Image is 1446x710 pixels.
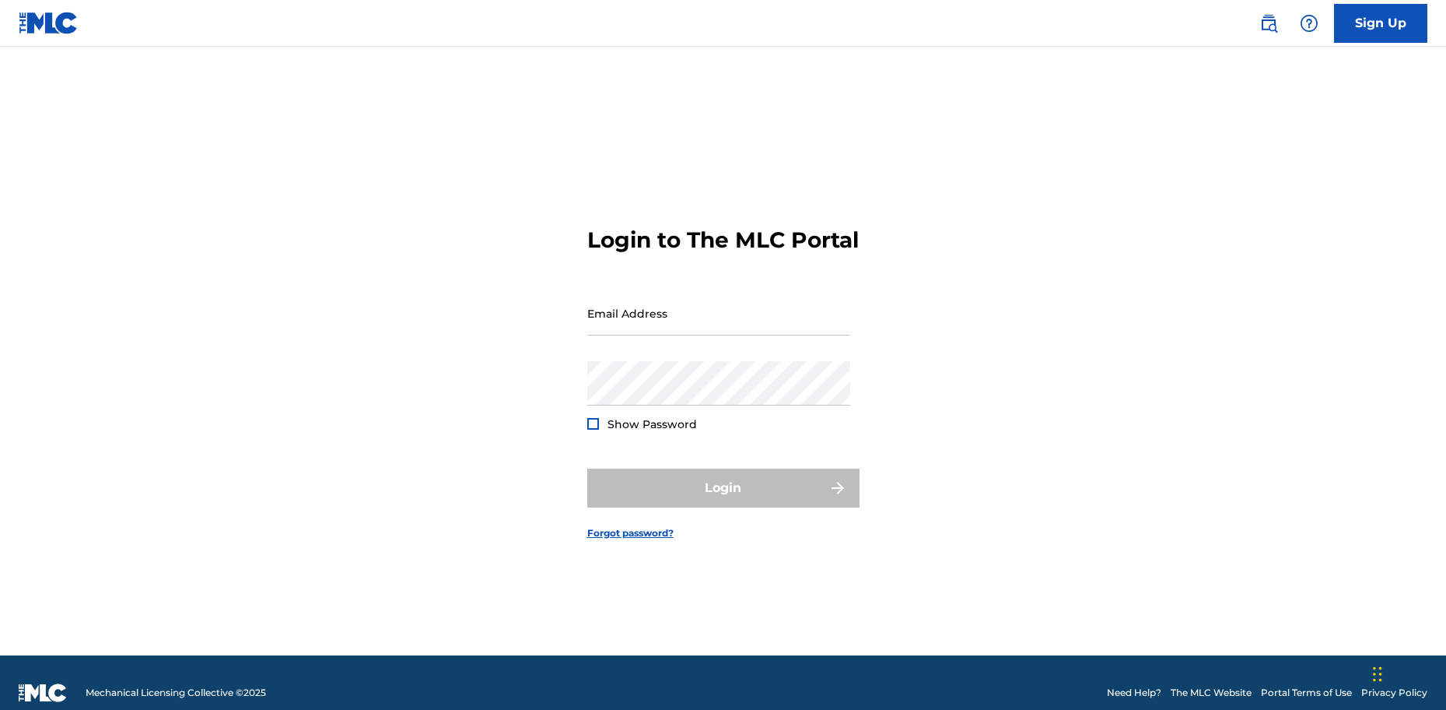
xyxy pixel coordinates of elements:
[1368,635,1446,710] iframe: Chat Widget
[587,227,859,254] h3: Login to The MLC Portal
[19,684,67,702] img: logo
[1107,686,1161,700] a: Need Help?
[1300,14,1318,33] img: help
[607,417,697,431] span: Show Password
[86,686,266,700] span: Mechanical Licensing Collective © 2025
[1294,8,1325,39] div: Help
[1259,14,1278,33] img: search
[1373,651,1382,698] div: Drag
[1361,686,1427,700] a: Privacy Policy
[1261,686,1352,700] a: Portal Terms of Use
[1334,4,1427,43] a: Sign Up
[1171,686,1252,700] a: The MLC Website
[19,12,79,34] img: MLC Logo
[1253,8,1284,39] a: Public Search
[587,526,674,540] a: Forgot password?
